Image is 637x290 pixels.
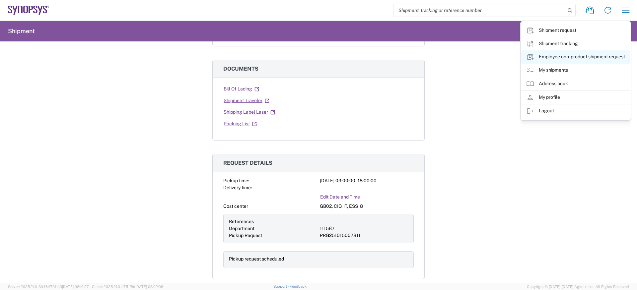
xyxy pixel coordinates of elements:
[223,66,258,72] span: Documents
[521,24,630,37] a: Shipment request
[320,203,414,210] div: GB02, CIO, IT, ESS18
[521,64,630,77] a: My shipments
[320,225,408,232] div: 111587
[62,285,89,289] span: [DATE] 08:10:27
[320,184,414,191] div: -
[229,232,317,239] div: Pickup Request
[223,118,257,130] a: Packing List
[521,104,630,118] a: Logout
[223,106,275,118] a: Shipping Label Laser
[229,225,317,232] div: Department
[223,95,270,106] a: Shipment Traveler
[223,185,252,190] span: Delivery time:
[521,50,630,64] a: Employee non-product shipment request
[223,178,249,183] span: Pickup time:
[393,4,565,17] input: Shipment, tracking or reference number
[229,256,284,261] span: Pickup request scheduled
[273,284,290,288] a: Support
[223,160,272,166] span: Request details
[320,191,360,203] a: Edit Date and Time
[320,232,408,239] div: PRG251015007811
[320,177,414,184] div: [DATE] 09:00:00 - 18:00:00
[527,284,629,290] span: Copyright © [DATE]-[DATE] Agistix Inc., All Rights Reserved
[8,27,35,35] h2: Shipment
[223,83,259,95] a: Bill Of Lading
[223,203,248,209] span: Cost center
[521,37,630,50] a: Shipment tracking
[521,77,630,90] a: Address book
[92,285,163,289] span: Client: 2025.21.0-c751f8d
[135,285,163,289] span: [DATE] 08:02:06
[290,284,307,288] a: Feedback
[8,285,89,289] span: Server: 2025.21.0-3046479f1b3
[229,219,254,224] span: References
[521,91,630,104] a: My profile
